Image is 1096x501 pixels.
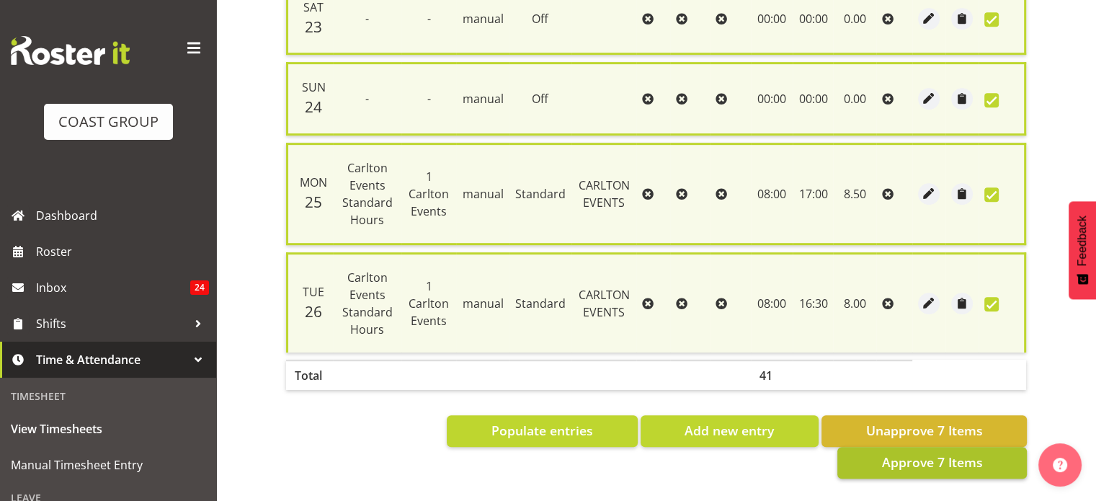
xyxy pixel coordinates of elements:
[305,301,322,322] span: 26
[447,415,637,447] button: Populate entries
[793,252,833,353] td: 16:30
[427,91,431,107] span: -
[1069,201,1096,299] button: Feedback - Show survey
[36,313,187,334] span: Shifts
[833,143,876,245] td: 8.50
[833,62,876,135] td: 0.00
[462,91,503,107] span: manual
[509,143,571,245] td: Standard
[36,277,190,298] span: Inbox
[427,11,431,27] span: -
[462,186,503,202] span: manual
[409,169,449,219] span: 1 Carlton Events
[4,447,213,483] a: Manual Timesheet Entry
[36,205,209,226] span: Dashboard
[365,11,369,27] span: -
[286,360,333,390] th: Total
[365,91,369,107] span: -
[751,252,793,353] td: 08:00
[11,36,130,65] img: Rosterit website logo
[302,79,326,95] span: Sun
[303,284,324,300] span: Tue
[833,252,876,353] td: 8.00
[685,421,774,440] span: Add new entry
[36,241,209,262] span: Roster
[509,62,571,135] td: Off
[751,143,793,245] td: 08:00
[821,415,1027,447] button: Unapprove 7 Items
[190,280,209,295] span: 24
[579,177,630,210] span: CARLTON EVENTS
[641,415,819,447] button: Add new entry
[462,11,503,27] span: manual
[342,270,393,337] span: Carlton Events Standard Hours
[793,62,833,135] td: 00:00
[1076,216,1089,266] span: Feedback
[300,174,327,190] span: Mon
[11,454,205,476] span: Manual Timesheet Entry
[579,287,630,320] span: CARLTON EVENTS
[751,360,793,390] th: 41
[837,447,1027,479] button: Approve 7 Items
[305,17,322,37] span: 23
[865,421,982,440] span: Unapprove 7 Items
[58,111,159,133] div: COAST GROUP
[409,278,449,329] span: 1 Carlton Events
[751,62,793,135] td: 00:00
[1053,458,1067,472] img: help-xxl-2.png
[462,296,503,311] span: manual
[305,97,322,117] span: 24
[491,421,593,440] span: Populate entries
[4,381,213,411] div: Timesheet
[509,252,571,353] td: Standard
[881,453,982,471] span: Approve 7 Items
[342,160,393,228] span: Carlton Events Standard Hours
[11,418,205,440] span: View Timesheets
[793,143,833,245] td: 17:00
[4,411,213,447] a: View Timesheets
[36,349,187,371] span: Time & Attendance
[305,192,322,212] span: 25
